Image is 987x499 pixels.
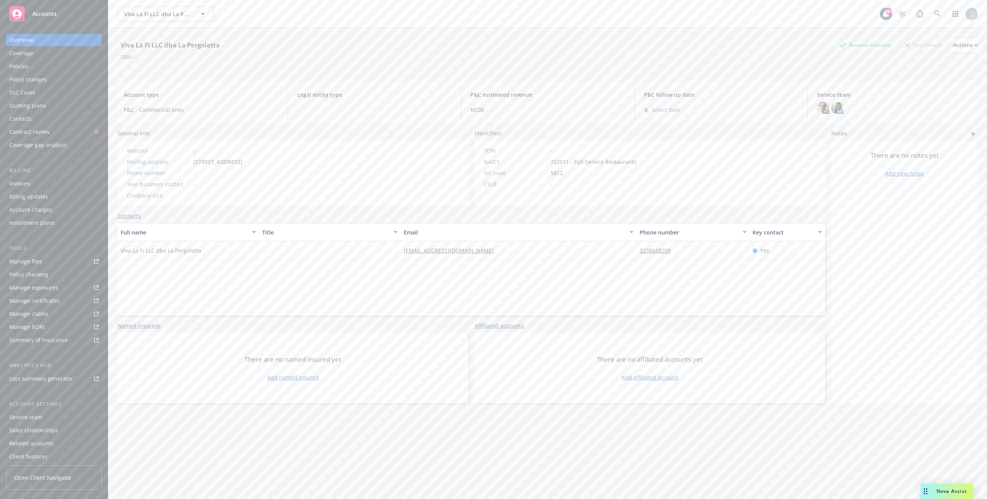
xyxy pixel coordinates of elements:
[622,373,678,381] a: Add affiliated account
[118,212,141,220] a: Contacts
[118,40,223,50] div: Viva La Fi LLC dba La Pergoletta
[244,355,341,364] span: There are no named insured yet
[121,53,135,61] div: DBA: -
[9,321,45,333] div: Manage BORs
[6,60,102,72] a: Policies
[6,373,102,385] a: Loss summary generator
[9,86,35,99] div: SSC Cases
[6,244,102,252] div: Tools
[259,223,401,241] button: Title
[644,91,798,99] span: P&C follow up date
[6,255,102,268] a: Manage files
[194,147,195,154] a: -
[760,246,769,255] span: Yes
[14,474,72,482] span: Open Client Navigator
[6,217,102,229] a: Installment plans
[948,6,963,22] a: Switch app
[9,334,68,346] div: Summary of insurance
[6,47,102,59] a: Coverage
[6,204,102,216] a: Account charges
[121,228,248,236] div: Full name
[6,3,102,25] a: Accounts
[835,40,895,50] div: Business Insurance
[6,99,102,112] a: Quoting plans
[637,223,750,241] button: Phone number
[32,11,57,17] span: Accounts
[953,37,978,53] button: Actions
[297,91,452,99] span: Legal entity type
[484,147,547,155] div: FEIN
[404,247,500,254] a: [EMAIL_ADDRESS][DOMAIN_NAME]
[871,151,939,160] span: There are no notes yet
[6,295,102,307] a: Manage certificates
[194,180,195,188] span: -
[9,268,48,281] div: Policy checking
[124,10,191,18] span: Viva La Fi LLC dba La Pergoletta
[470,91,625,99] span: P&C estimated revenue
[6,411,102,423] a: Service team
[6,437,102,450] a: Related accounts
[470,106,625,114] span: $0.00
[121,246,201,255] span: Viva La Fi LLC dba La Pergoletta
[901,40,947,50] div: Total Rewards
[401,223,637,241] button: Email
[831,129,847,138] span: Notes
[118,129,150,137] span: General info
[551,158,637,166] span: 722511 - Full-Service Restaurants
[127,169,190,177] div: Phone number
[9,99,46,112] div: Quoting plans
[124,106,278,114] span: P&C - Commercial lines
[9,60,29,72] div: Policies
[921,484,973,499] button: Nova Assist
[475,129,502,137] span: Identifiers
[551,180,552,188] span: -
[640,247,677,254] a: 3236648259
[551,169,563,177] span: 5812
[9,204,52,216] div: Account charges
[262,228,389,236] div: Title
[127,147,190,155] div: Website
[267,373,319,381] a: Add named insured
[652,106,680,114] span: Select date
[9,113,32,125] div: Contacts
[484,169,547,177] div: SIC code
[6,126,102,138] a: Contract review
[640,228,738,236] div: Phone number
[597,355,702,364] span: There are no affiliated accounts yet
[297,106,452,114] span: -
[6,362,102,369] div: Analytics hub
[894,6,910,22] a: Stop snowing
[127,180,190,188] div: Year business started
[484,158,547,166] div: NAICS
[9,450,47,463] div: Client features
[817,91,972,99] span: Service team
[118,6,214,22] button: Viva La Fi LLC dba La Pergoletta
[9,177,30,190] div: Invoices
[9,437,54,450] div: Related accounts
[9,424,58,437] div: Sales relationships
[194,169,195,177] span: -
[9,217,54,229] div: Installment plans
[968,129,978,138] a: add
[9,373,73,385] div: Loss summary generator
[6,73,102,86] a: Policy changes
[9,255,42,268] div: Manage files
[9,282,58,294] div: Manage exposures
[753,228,814,236] div: Key contact
[9,411,42,423] div: Service team
[6,268,102,281] a: Policy checking
[9,126,50,138] div: Contract review
[9,73,47,86] div: Policy changes
[6,139,102,151] a: Coverage gap analysis
[127,191,190,199] div: Company size
[127,158,190,166] div: Mailing address
[6,177,102,190] a: Invoices
[6,424,102,437] a: Sales relationships
[6,321,102,333] a: Manage BORs
[6,282,102,294] a: Manage exposures
[6,113,102,125] a: Contacts
[912,6,928,22] a: Report a Bug
[885,8,892,15] div: 99+
[936,488,967,494] span: Nova Assist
